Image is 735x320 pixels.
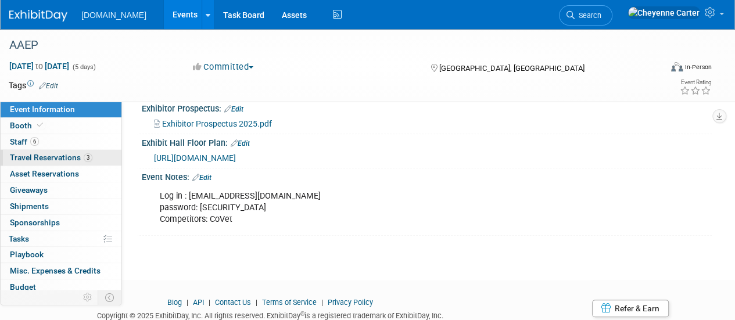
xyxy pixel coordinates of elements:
[300,311,304,317] sup: ®
[9,10,67,21] img: ExhibitDay
[142,100,712,115] div: Exhibitor Prospectus:
[9,61,70,71] span: [DATE] [DATE]
[231,139,250,148] a: Edit
[10,250,44,259] span: Playbook
[78,290,98,305] td: Personalize Event Tab Strip
[167,298,182,307] a: Blog
[142,168,712,184] div: Event Notes:
[84,153,92,162] span: 3
[71,63,96,71] span: (5 days)
[439,64,584,73] span: [GEOGRAPHIC_DATA], [GEOGRAPHIC_DATA]
[318,298,326,307] span: |
[10,121,45,130] span: Booth
[262,298,317,307] a: Terms of Service
[189,61,258,73] button: Committed
[9,80,58,91] td: Tags
[37,122,43,128] i: Booth reservation complete
[154,153,236,163] a: [URL][DOMAIN_NAME]
[10,169,79,178] span: Asset Reservations
[684,63,712,71] div: In-Person
[192,174,211,182] a: Edit
[39,82,58,90] a: Edit
[30,137,39,146] span: 6
[162,119,272,128] span: Exhibitor Prospectus 2025.pdf
[253,298,260,307] span: |
[628,6,700,19] img: Cheyenne Carter
[154,119,272,128] a: Exhibitor Prospectus 2025.pdf
[1,247,121,263] a: Playbook
[81,10,146,20] span: [DOMAIN_NAME]
[1,102,121,117] a: Event Information
[609,60,712,78] div: Event Format
[10,282,36,292] span: Budget
[1,199,121,214] a: Shipments
[328,298,373,307] a: Privacy Policy
[1,150,121,166] a: Travel Reservations3
[5,35,652,56] div: AAEP
[1,134,121,150] a: Staff6
[206,298,213,307] span: |
[10,185,48,195] span: Giveaways
[10,202,49,211] span: Shipments
[1,279,121,295] a: Budget
[1,215,121,231] a: Sponsorships
[184,298,191,307] span: |
[215,298,251,307] a: Contact Us
[575,11,601,20] span: Search
[559,5,612,26] a: Search
[10,153,92,162] span: Travel Reservations
[142,134,712,149] div: Exhibit Hall Floor Plan:
[10,266,101,275] span: Misc. Expenses & Credits
[1,166,121,182] a: Asset Reservations
[1,182,121,198] a: Giveaways
[10,105,75,114] span: Event Information
[1,263,121,279] a: Misc. Expenses & Credits
[671,62,683,71] img: Format-Inperson.png
[1,118,121,134] a: Booth
[98,290,122,305] td: Toggle Event Tabs
[193,298,204,307] a: API
[34,62,45,71] span: to
[9,234,29,243] span: Tasks
[10,137,39,146] span: Staff
[224,105,243,113] a: Edit
[10,218,60,227] span: Sponsorships
[1,231,121,247] a: Tasks
[592,300,669,317] a: Refer & Earn
[152,185,599,231] div: Log in : [EMAIL_ADDRESS][DOMAIN_NAME] password: [SECURITY_DATA] Competitors: CoVet
[680,80,711,85] div: Event Rating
